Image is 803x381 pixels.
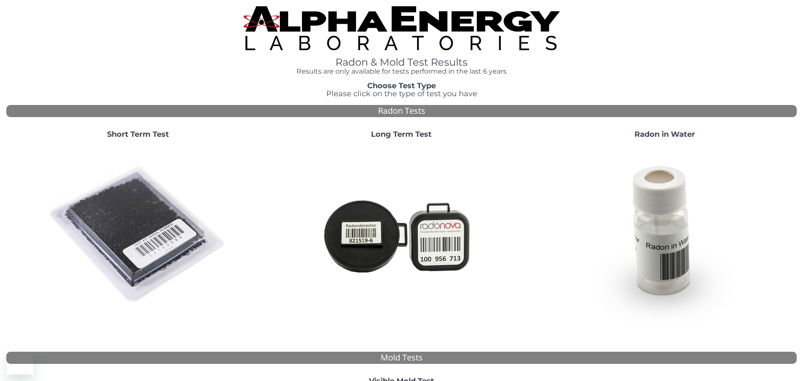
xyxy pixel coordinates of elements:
strong: Choose Test Type [367,81,436,90]
h1: Radon & Mold Test Results [243,57,560,68]
div: Mold Tests [6,352,797,364]
strong: Short Term Test [107,130,169,139]
span: Please click on the type of test you have [326,89,477,98]
iframe: Button to launch messaging window [7,348,33,374]
h4: Results are only available for tests performed in the last 6 years [243,68,560,75]
strong: Radon in Water [634,130,695,139]
strong: Long Term Test [371,130,432,139]
div: Radon Tests [6,105,797,117]
img: Radtrak2vsRadtrak3.jpg [312,145,491,325]
img: ShortTerm.jpg [48,145,228,325]
img: RadoninWater.jpg [575,145,755,325]
img: TightCrop.jpg [243,6,560,50]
